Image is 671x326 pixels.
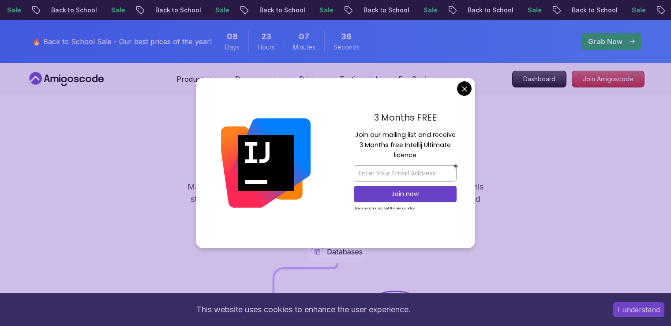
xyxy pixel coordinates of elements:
p: Master table design, data management, and advanced database operations. This structured learning ... [187,181,484,218]
span: Minutes [293,43,315,52]
p: Dashboard [513,71,566,87]
button: Products [176,74,217,91]
p: Sale [413,6,441,15]
span: 8 Days [227,30,238,43]
a: For Business [398,74,442,84]
p: Back to School [561,6,621,15]
p: Back to School [145,6,205,15]
p: Back to School [353,6,413,15]
span: Days [225,43,240,52]
p: Sale [517,6,545,15]
span: 23 Hours [261,30,271,43]
p: Sale [621,6,649,15]
span: Seconds [334,43,360,52]
p: Sale [309,6,337,15]
p: Sale [101,6,129,15]
a: Testimonials [340,74,381,84]
span: 36 Seconds [341,30,352,43]
p: Products [176,74,207,84]
p: 🔥 Back to School Sale - Our best prices of the year! [32,36,212,47]
button: Resources [235,74,281,91]
a: Join Amigoscode [572,71,645,87]
p: Sale [205,6,233,15]
button: Accept cookies [613,302,664,317]
span: 7 Minutes [299,30,309,43]
span: Hours [258,43,275,52]
p: Resources [235,74,271,84]
p: Back to School [41,6,101,15]
div: This website uses cookies to enhance the user experience. [7,300,600,319]
a: Dashboard [512,71,566,87]
p: Grab Now [588,36,622,47]
p: Join Amigoscode [572,71,644,87]
a: Pricing [299,74,322,84]
p: Back to School [457,6,517,15]
p: Back to School [249,6,309,15]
